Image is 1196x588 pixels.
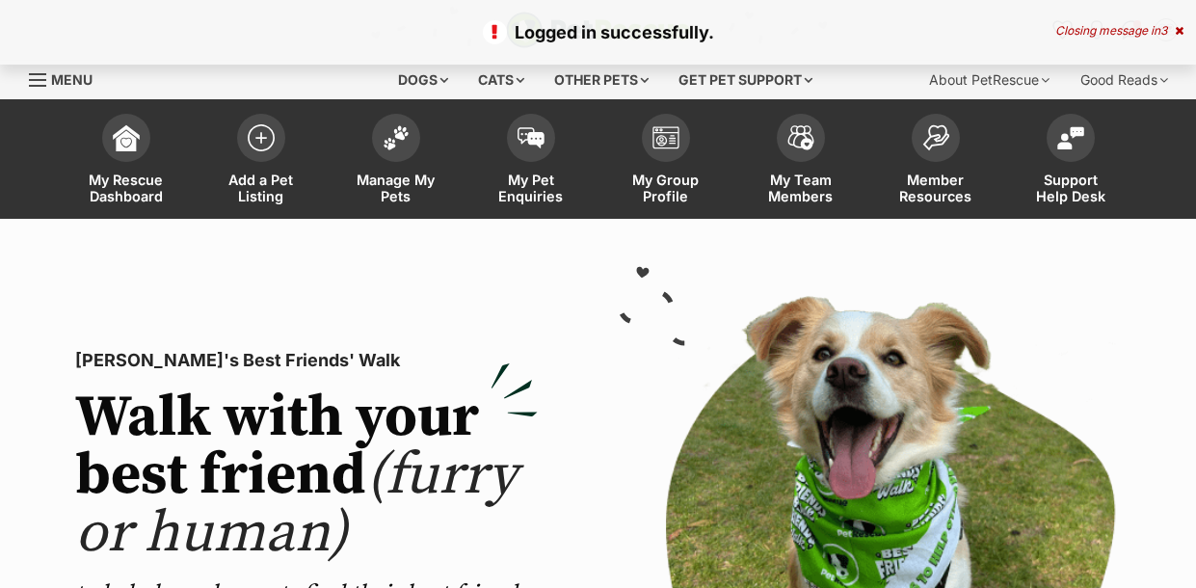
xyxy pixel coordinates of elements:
[51,71,93,88] span: Menu
[385,61,462,99] div: Dogs
[464,104,598,219] a: My Pet Enquiries
[518,127,545,148] img: pet-enquiries-icon-7e3ad2cf08bfb03b45e93fb7055b45f3efa6380592205ae92323e6603595dc1f.svg
[868,104,1003,219] a: Member Resources
[353,172,439,204] span: Manage My Pets
[488,172,574,204] span: My Pet Enquiries
[916,61,1063,99] div: About PetRescue
[892,172,979,204] span: Member Resources
[75,389,538,563] h2: Walk with your best friend
[1027,172,1114,204] span: Support Help Desk
[598,104,733,219] a: My Group Profile
[623,172,709,204] span: My Group Profile
[922,124,949,150] img: member-resources-icon-8e73f808a243e03378d46382f2149f9095a855e16c252ad45f914b54edf8863c.svg
[83,172,170,204] span: My Rescue Dashboard
[75,440,518,570] span: (furry or human)
[29,61,106,95] a: Menu
[383,125,410,150] img: manage-my-pets-icon-02211641906a0b7f246fdf0571729dbe1e7629f14944591b6c1af311fb30b64b.svg
[194,104,329,219] a: Add a Pet Listing
[1057,126,1084,149] img: help-desk-icon-fdf02630f3aa405de69fd3d07c3f3aa587a6932b1a1747fa1d2bba05be0121f9.svg
[1067,61,1182,99] div: Good Reads
[787,125,814,150] img: team-members-icon-5396bd8760b3fe7c0b43da4ab00e1e3bb1a5d9ba89233759b79545d2d3fc5d0d.svg
[665,61,826,99] div: Get pet support
[248,124,275,151] img: add-pet-listing-icon-0afa8454b4691262ce3f59096e99ab1cd57d4a30225e0717b998d2c9b9846f56.svg
[757,172,844,204] span: My Team Members
[113,124,140,151] img: dashboard-icon-eb2f2d2d3e046f16d808141f083e7271f6b2e854fb5c12c21221c1fb7104beca.svg
[465,61,538,99] div: Cats
[733,104,868,219] a: My Team Members
[1003,104,1138,219] a: Support Help Desk
[541,61,662,99] div: Other pets
[218,172,305,204] span: Add a Pet Listing
[329,104,464,219] a: Manage My Pets
[652,126,679,149] img: group-profile-icon-3fa3cf56718a62981997c0bc7e787c4b2cf8bcc04b72c1350f741eb67cf2f40e.svg
[75,347,538,374] p: [PERSON_NAME]'s Best Friends' Walk
[59,104,194,219] a: My Rescue Dashboard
